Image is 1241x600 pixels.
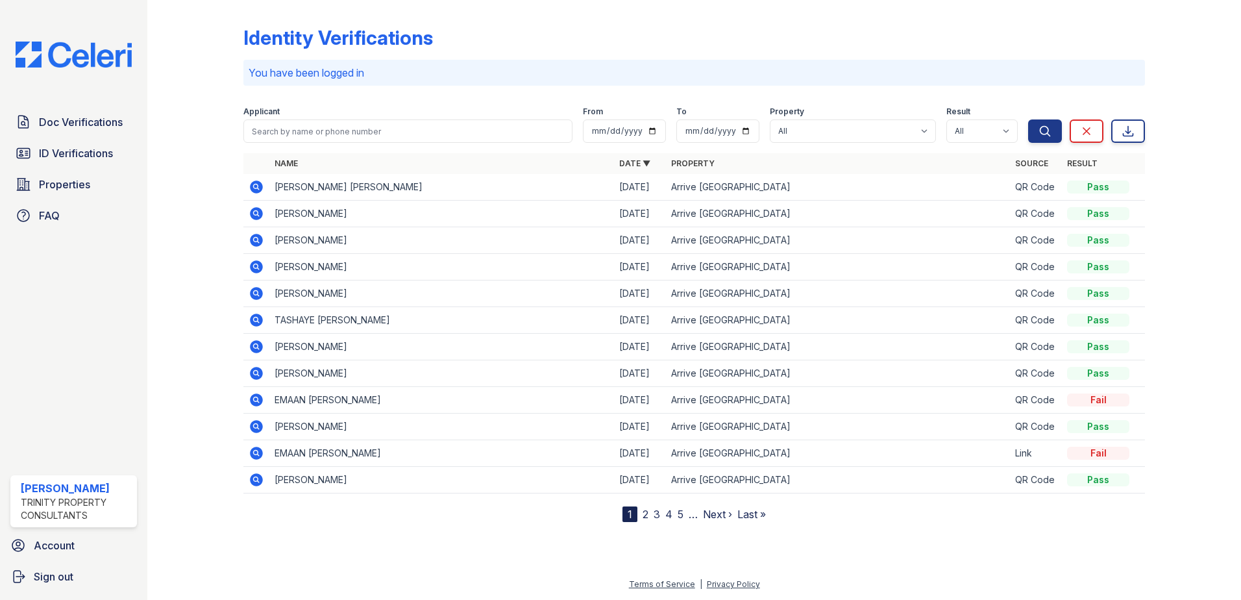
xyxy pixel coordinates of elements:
div: Pass [1067,207,1129,220]
label: Property [770,106,804,117]
span: Account [34,538,75,553]
a: FAQ [10,203,137,229]
div: Pass [1067,314,1129,327]
td: Link [1010,440,1062,467]
div: Pass [1067,340,1129,353]
img: CE_Logo_Blue-a8612792a0a2168367f1c8372b55b34899dd931a85d93a1a3d3e32e68fde9ad4.png [5,42,142,68]
td: TASHAYE [PERSON_NAME] [269,307,614,334]
td: [DATE] [614,440,666,467]
td: Arrive [GEOGRAPHIC_DATA] [666,227,1011,254]
td: EMAAN [PERSON_NAME] [269,440,614,467]
td: [PERSON_NAME] [269,227,614,254]
div: Pass [1067,473,1129,486]
td: [PERSON_NAME] [269,467,614,494]
div: | [700,579,702,589]
a: 2 [643,508,648,521]
label: From [583,106,603,117]
a: Next › [703,508,732,521]
td: [DATE] [614,281,666,307]
td: [PERSON_NAME] [269,254,614,281]
div: Pass [1067,181,1129,194]
span: FAQ [39,208,60,223]
label: To [676,106,687,117]
td: Arrive [GEOGRAPHIC_DATA] [666,254,1011,281]
input: Search by name or phone number [243,119,572,143]
td: Arrive [GEOGRAPHIC_DATA] [666,414,1011,440]
a: Date ▼ [619,158,650,168]
label: Result [946,106,970,117]
div: Pass [1067,234,1129,247]
span: Doc Verifications [39,114,123,130]
p: You have been logged in [249,65,1140,81]
td: Arrive [GEOGRAPHIC_DATA] [666,174,1011,201]
a: Name [275,158,298,168]
td: [DATE] [614,467,666,494]
a: Sign out [5,564,142,590]
td: QR Code [1010,387,1062,414]
td: [DATE] [614,360,666,387]
td: Arrive [GEOGRAPHIC_DATA] [666,307,1011,334]
td: QR Code [1010,227,1062,254]
td: QR Code [1010,201,1062,227]
a: Result [1067,158,1098,168]
div: Fail [1067,447,1129,460]
a: Privacy Policy [707,579,760,589]
td: [DATE] [614,414,666,440]
td: QR Code [1010,360,1062,387]
a: 5 [678,508,683,521]
div: Pass [1067,260,1129,273]
td: Arrive [GEOGRAPHIC_DATA] [666,281,1011,307]
td: [DATE] [614,387,666,414]
td: [PERSON_NAME] [269,201,614,227]
td: [DATE] [614,307,666,334]
td: [PERSON_NAME] [269,281,614,307]
td: QR Code [1010,174,1062,201]
span: … [689,506,698,522]
td: [DATE] [614,201,666,227]
a: Last » [737,508,766,521]
div: Pass [1067,367,1129,380]
td: QR Code [1010,254,1062,281]
div: Pass [1067,420,1129,433]
td: [DATE] [614,227,666,254]
td: QR Code [1010,334,1062,360]
a: Terms of Service [629,579,695,589]
div: 1 [622,506,637,522]
a: Properties [10,171,137,197]
td: Arrive [GEOGRAPHIC_DATA] [666,334,1011,360]
td: [PERSON_NAME] [PERSON_NAME] [269,174,614,201]
td: QR Code [1010,307,1062,334]
td: QR Code [1010,281,1062,307]
a: 4 [665,508,672,521]
a: 3 [654,508,660,521]
td: [DATE] [614,254,666,281]
td: [PERSON_NAME] [269,334,614,360]
td: Arrive [GEOGRAPHIC_DATA] [666,360,1011,387]
span: Sign out [34,569,73,584]
label: Applicant [243,106,280,117]
div: Fail [1067,394,1129,406]
td: [PERSON_NAME] [269,360,614,387]
td: [DATE] [614,334,666,360]
td: Arrive [GEOGRAPHIC_DATA] [666,201,1011,227]
td: [PERSON_NAME] [269,414,614,440]
span: ID Verifications [39,145,113,161]
a: Doc Verifications [10,109,137,135]
td: EMAAN [PERSON_NAME] [269,387,614,414]
td: Arrive [GEOGRAPHIC_DATA] [666,440,1011,467]
a: ID Verifications [10,140,137,166]
td: [DATE] [614,174,666,201]
iframe: chat widget [1186,548,1228,587]
div: [PERSON_NAME] [21,481,132,496]
span: Properties [39,177,90,192]
td: Arrive [GEOGRAPHIC_DATA] [666,467,1011,494]
td: QR Code [1010,414,1062,440]
div: Pass [1067,287,1129,300]
a: Account [5,532,142,558]
a: Source [1015,158,1048,168]
td: QR Code [1010,467,1062,494]
div: Identity Verifications [243,26,433,49]
td: Arrive [GEOGRAPHIC_DATA] [666,387,1011,414]
div: Trinity Property Consultants [21,496,132,522]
